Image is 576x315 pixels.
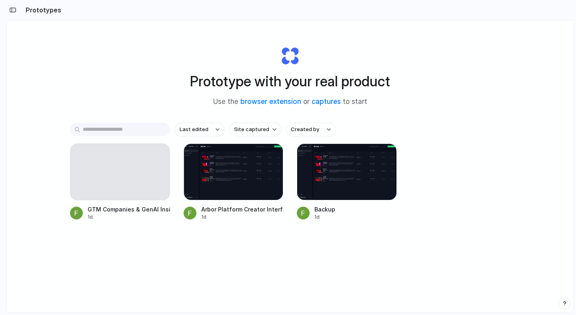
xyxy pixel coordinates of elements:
[312,98,341,106] a: captures
[201,213,284,221] div: 1d
[314,213,335,221] div: 1d
[180,126,208,134] span: Last edited
[297,144,397,221] a: BackupBackup1d
[175,123,224,136] button: Last edited
[314,205,335,213] div: Backup
[190,71,390,92] h1: Prototype with your real product
[70,144,170,221] a: GTM Companies & GenAI Insights1d
[201,205,284,213] div: Arbor Platform Creator Interface
[234,126,269,134] span: Site captured
[286,123,336,136] button: Created by
[22,5,61,15] h2: Prototypes
[88,213,170,221] div: 1d
[229,123,281,136] button: Site captured
[240,98,301,106] a: browser extension
[213,97,367,107] span: Use the or to start
[184,144,284,221] a: Arbor Platform Creator InterfaceArbor Platform Creator Interface1d
[291,126,319,134] span: Created by
[88,205,170,213] div: GTM Companies & GenAI Insights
